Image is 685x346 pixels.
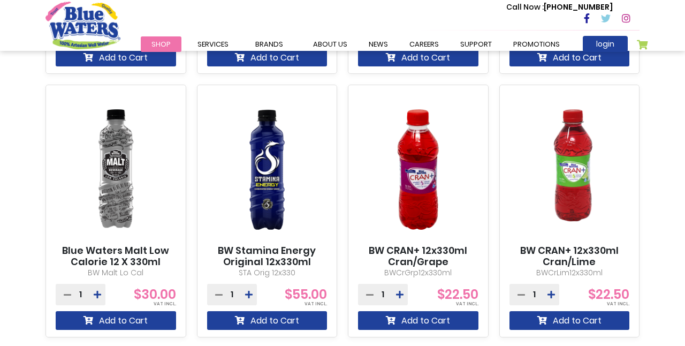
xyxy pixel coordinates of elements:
[399,36,450,52] a: careers
[56,267,176,279] p: BW Malt Lo Cal
[509,48,630,66] button: Add to Cart
[358,245,478,268] a: BW CRAN+ 12x330ml Cran/Grape
[506,2,613,13] p: [PHONE_NUMBER]
[56,94,176,245] img: Blue Waters Malt Low Calorie 12 X 330ml
[207,245,328,268] a: BW Stamina Energy Original 12x330ml
[358,36,399,52] a: News
[509,311,630,330] button: Add to Cart
[503,36,570,52] a: Promotions
[134,285,176,303] span: $30.00
[509,245,630,268] a: BW CRAN+ 12x330ml Cran/Lime
[506,2,544,12] span: Call Now :
[358,311,478,330] button: Add to Cart
[285,285,327,303] span: $55.00
[197,39,229,49] span: Services
[588,285,629,303] span: $22.50
[151,39,171,49] span: Shop
[583,36,628,52] a: login
[509,267,630,279] p: BWCrLim12x330ml
[358,48,478,66] button: Add to Cart
[56,245,176,268] a: Blue Waters Malt Low Calorie 12 X 330ml
[358,94,478,245] img: BW CRAN+ 12x330ml Cran/Grape
[509,94,630,245] img: BW CRAN+ 12x330ml Cran/Lime
[45,2,120,49] a: store logo
[358,267,478,279] p: BWCrGrp12x330ml
[207,48,328,66] button: Add to Cart
[450,36,503,52] a: support
[437,285,478,303] span: $22.50
[207,311,328,330] button: Add to Cart
[255,39,283,49] span: Brands
[207,94,328,245] img: BW Stamina Energy Original 12x330ml
[302,36,358,52] a: about us
[56,311,176,330] button: Add to Cart
[56,48,176,66] button: Add to Cart
[207,267,328,279] p: STA Orig 12x330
